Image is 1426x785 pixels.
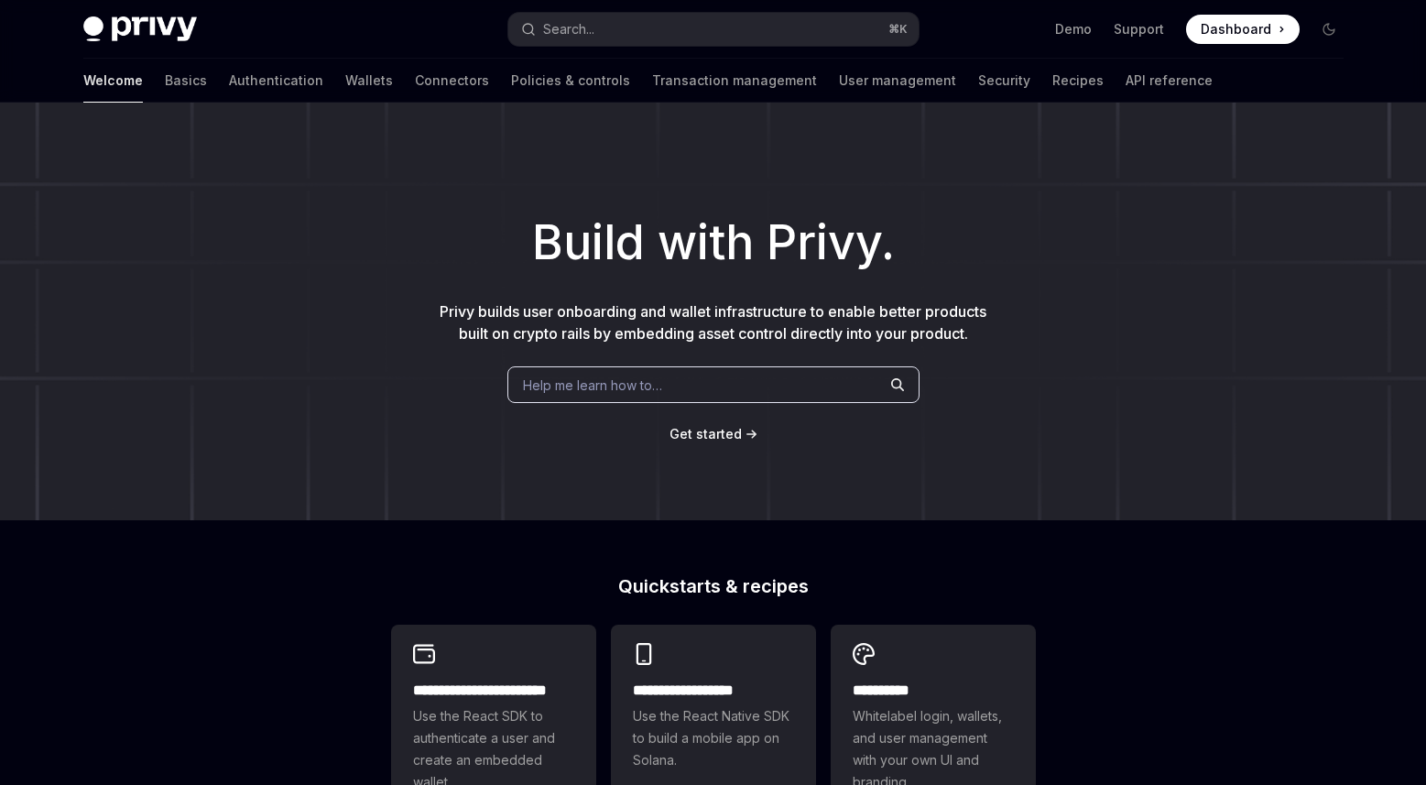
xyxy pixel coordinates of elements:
a: Policies & controls [511,59,630,103]
a: Dashboard [1186,15,1300,44]
a: Support [1114,20,1164,38]
span: ⌘ K [888,22,908,37]
a: Security [978,59,1030,103]
a: Welcome [83,59,143,103]
span: Privy builds user onboarding and wallet infrastructure to enable better products built on crypto ... [440,302,986,343]
a: Recipes [1052,59,1104,103]
img: dark logo [83,16,197,42]
a: Demo [1055,20,1092,38]
button: Toggle dark mode [1314,15,1344,44]
a: Wallets [345,59,393,103]
h1: Build with Privy. [29,207,1397,278]
button: Search...⌘K [508,13,919,46]
div: Search... [543,18,594,40]
span: Dashboard [1201,20,1271,38]
a: Get started [669,425,742,443]
span: Get started [669,426,742,442]
a: Basics [165,59,207,103]
span: Use the React Native SDK to build a mobile app on Solana. [633,705,794,771]
h2: Quickstarts & recipes [391,577,1036,595]
span: Help me learn how to… [523,376,662,395]
a: API reference [1126,59,1213,103]
a: Transaction management [652,59,817,103]
a: Authentication [229,59,323,103]
a: User management [839,59,956,103]
a: Connectors [415,59,489,103]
